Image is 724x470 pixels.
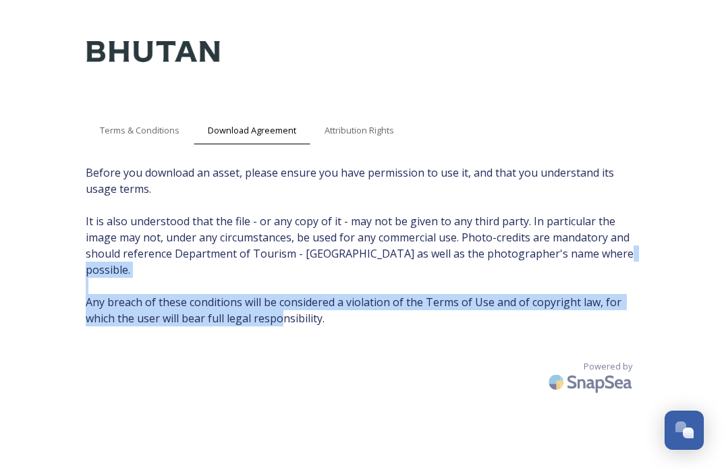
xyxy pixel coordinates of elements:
[584,360,632,373] span: Powered by
[86,13,221,90] img: Kingdom-of-Bhutan-Logo.png
[100,124,179,137] span: Terms & Conditions
[208,124,296,137] span: Download Agreement
[325,124,394,137] span: Attribution Rights
[545,366,639,398] img: SnapSea Logo
[665,411,704,450] button: Open Chat
[86,165,639,326] span: Before you download an asset, please ensure you have permission to use it, and that you understan...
